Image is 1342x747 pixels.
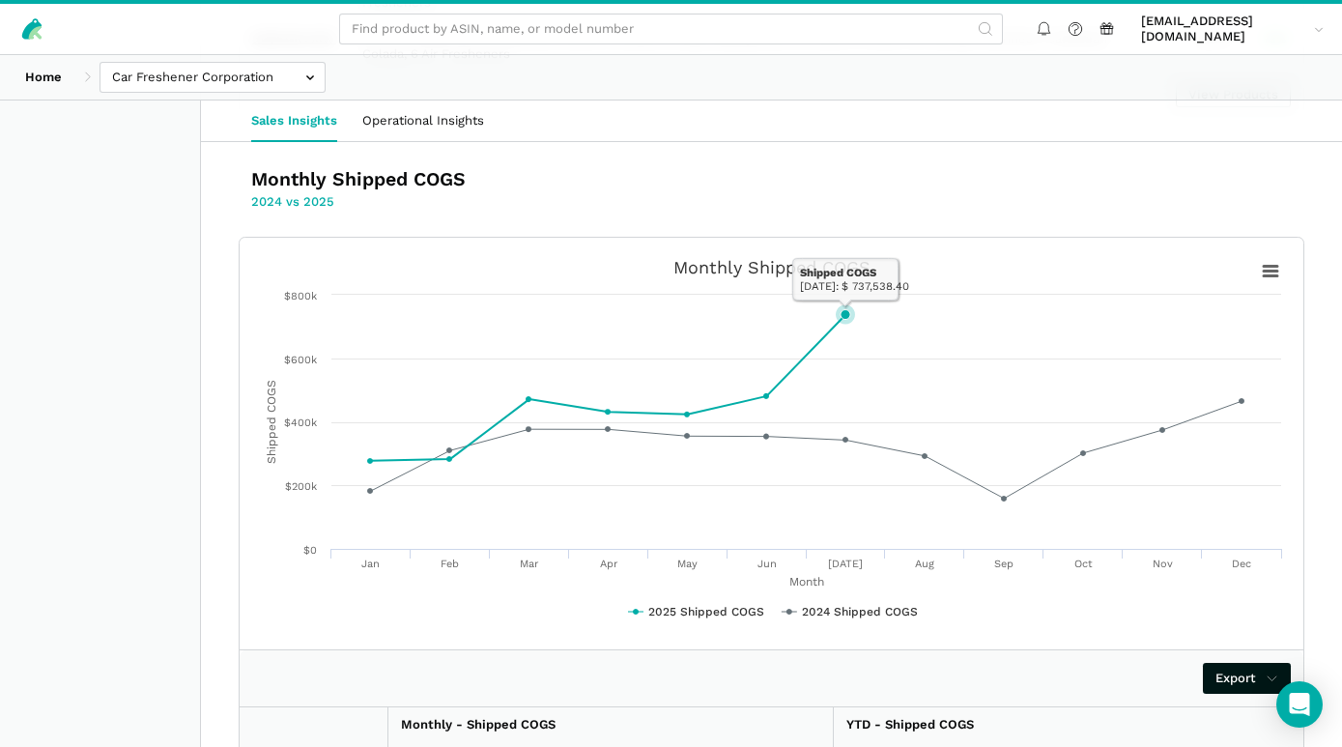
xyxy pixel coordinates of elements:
text: Apr [600,558,618,570]
a: Export [1203,663,1291,695]
span: [EMAIL_ADDRESS][DOMAIN_NAME] [1141,14,1307,45]
a: Sales Insights [239,101,350,141]
p: 2024 vs 2025 [251,192,754,212]
tspan: 2024 Shipped COGS [802,605,918,618]
text: Feb [441,558,459,570]
text: Mar [520,558,539,570]
strong: Monthly - Shipped COGS [401,717,556,732]
tspan: 2025 Shipped COGS [648,605,764,618]
text: Dec [1232,558,1251,570]
text: Sep [994,558,1014,570]
text: $600k [284,354,317,366]
text: $0 [303,544,317,557]
input: Car Freshener Corporation [100,62,326,94]
a: Operational Insights [350,101,497,141]
input: Find product by ASIN, name, or model number [339,14,1003,45]
text: Jun [757,558,777,570]
text: Oct [1074,558,1093,570]
a: [EMAIL_ADDRESS][DOMAIN_NAME] [1135,11,1330,48]
tspan: Month [789,574,824,588]
tspan: Shipped COGS [265,380,278,464]
text: Aug [915,558,934,570]
text: Jan [361,558,380,570]
h3: Monthly Shipped COGS [251,167,754,192]
span: Export [1215,669,1278,688]
div: Open Intercom Messenger [1276,681,1323,728]
tspan: Monthly Shipped COGS [673,257,871,277]
text: [DATE] [828,558,863,570]
strong: YTD - Shipped COGS [846,717,974,732]
text: $200k [285,480,317,493]
text: $400k [284,417,317,429]
text: $800k [284,290,317,302]
a: Home [13,62,74,94]
text: Nov [1153,558,1173,570]
text: May [677,558,698,570]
